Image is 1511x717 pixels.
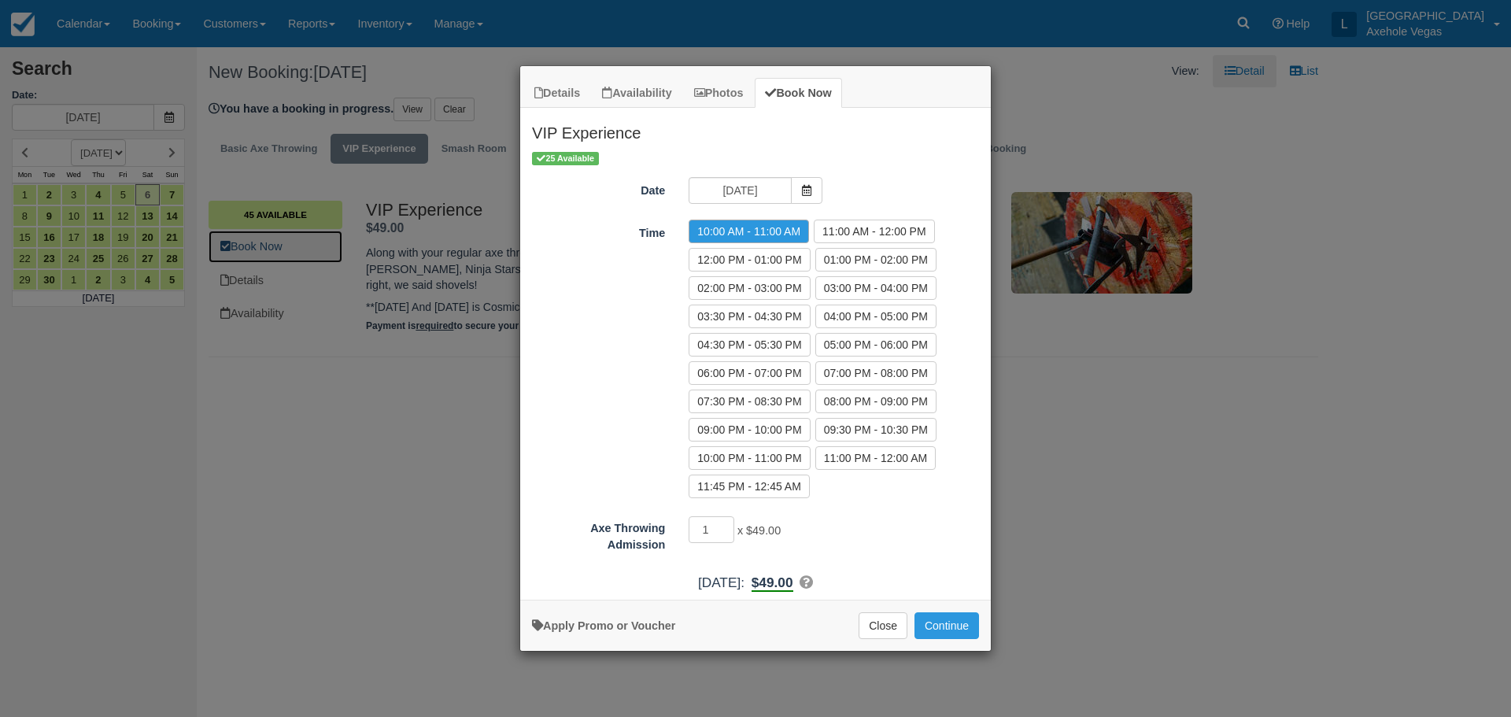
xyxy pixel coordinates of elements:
button: Close [859,612,907,639]
h2: VIP Experience [520,108,991,149]
label: Date [520,177,677,199]
button: Add to Booking [914,612,979,639]
label: 10:00 AM - 11:00 AM [689,220,809,243]
label: 07:00 PM - 08:00 PM [815,361,937,385]
label: 10:00 PM - 11:00 PM [689,446,810,470]
div: : [520,573,991,593]
a: Availability [592,78,682,109]
span: x $49.00 [737,525,781,538]
label: 05:00 PM - 06:00 PM [815,333,937,357]
label: 03:30 PM - 04:30 PM [689,305,810,328]
label: 04:30 PM - 05:30 PM [689,333,810,357]
label: Time [520,220,677,242]
label: 02:00 PM - 03:00 PM [689,276,810,300]
label: 12:00 PM - 01:00 PM [689,248,810,272]
a: Details [524,78,590,109]
div: Item Modal [520,108,991,592]
label: 09:00 PM - 10:00 PM [689,418,810,442]
b: $49.00 [752,575,793,592]
label: 07:30 PM - 08:30 PM [689,390,810,413]
span: 25 Available [532,152,599,165]
label: 08:00 PM - 09:00 PM [815,390,937,413]
label: 01:00 PM - 02:00 PM [815,248,937,272]
label: 06:00 PM - 07:00 PM [689,361,810,385]
label: 11:45 PM - 12:45 AM [689,475,810,498]
input: Axe Throwing Admission [689,516,734,543]
a: Apply Voucher [532,619,675,632]
label: 11:00 PM - 12:00 AM [815,446,937,470]
label: 03:00 PM - 04:00 PM [815,276,937,300]
label: 09:30 PM - 10:30 PM [815,418,937,442]
label: 04:00 PM - 05:00 PM [815,305,937,328]
span: [DATE] [698,575,741,590]
label: 11:00 AM - 12:00 PM [814,220,935,243]
a: Book Now [755,78,841,109]
a: Photos [684,78,754,109]
label: Axe Throwing Admission [520,515,677,553]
